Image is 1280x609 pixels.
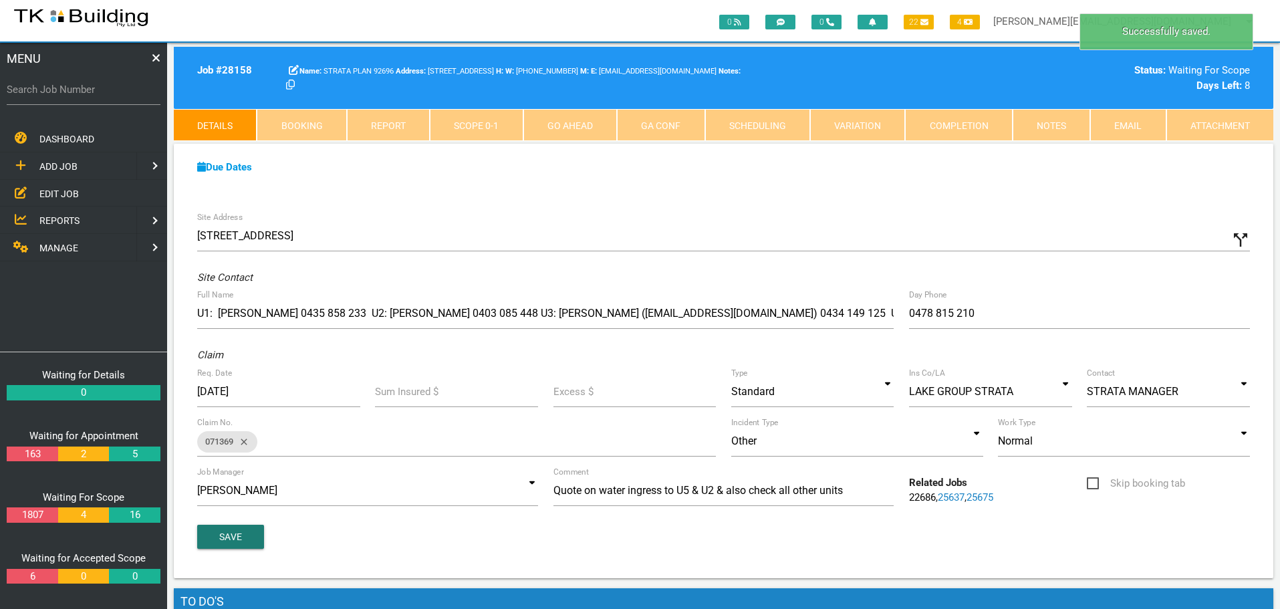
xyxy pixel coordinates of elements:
span: [EMAIL_ADDRESS][DOMAIN_NAME] [591,67,717,76]
i: Claim [197,349,223,361]
a: 22686 [909,491,936,503]
div: , , [902,475,1079,505]
b: W: [505,67,514,76]
label: Contact [1087,367,1115,379]
b: Address: [396,67,426,76]
div: Waiting For Scope 8 [998,63,1250,93]
b: Name: [299,67,322,76]
a: 4 [58,507,109,523]
label: Day Phone [909,289,947,301]
span: 0 [811,15,842,29]
span: 4 [950,15,980,29]
span: MENU [7,49,41,68]
label: Work Type [998,416,1035,429]
a: Waiting For Scope [43,491,124,503]
span: REPORTS [39,215,80,226]
a: Scheduling [705,109,810,141]
b: Job # 28158 [197,64,252,76]
label: Sum Insured $ [375,384,438,400]
b: Status: [1134,64,1166,76]
span: MANAGE [39,243,78,253]
a: Waiting for Accepted Scope [21,552,146,564]
a: 0 [58,569,109,584]
a: Email [1090,109,1166,141]
a: GA Conf [617,109,705,141]
label: Job Manager [197,466,244,478]
b: H: [496,67,503,76]
span: EDIT JOB [39,188,79,199]
a: Scope 0-1 [430,109,523,141]
a: 1807 [7,507,57,523]
a: 0 [7,385,160,400]
label: Comment [553,466,589,478]
div: Successfully saved. [1079,13,1253,50]
b: M: [580,67,589,76]
i: close [233,431,249,453]
span: Skip booking tab [1087,475,1185,492]
label: Site Address [197,211,243,223]
label: Ins Co/LA [909,367,945,379]
i: Site Contact [197,271,253,283]
a: Notes [1013,109,1090,141]
a: 2 [58,447,109,462]
a: Variation [810,109,905,141]
span: Home Phone [496,67,505,76]
a: 25637 [938,491,965,503]
span: [PHONE_NUMBER] [505,67,578,76]
a: Click here copy customer information. [286,80,295,92]
a: Attachment [1166,109,1273,141]
a: 16 [109,507,160,523]
label: Excess $ [553,384,594,400]
a: Go Ahead [523,109,617,141]
label: Type [731,367,748,379]
span: DASHBOARD [39,134,94,144]
label: Search Job Number [7,82,160,98]
a: 6 [7,569,57,584]
a: Booking [257,109,346,141]
a: 163 [7,447,57,462]
i: Click to show custom address field [1231,230,1251,250]
span: STRATA PLAN 92696 [299,67,394,76]
label: Claim No. [197,416,233,429]
span: 22 [904,15,934,29]
span: [STREET_ADDRESS] [396,67,494,76]
a: Waiting for Details [42,369,125,381]
a: Waiting for Appointment [29,430,138,442]
label: Full Name [197,289,233,301]
a: 0 [109,569,160,584]
b: Notes: [719,67,741,76]
span: 0 [719,15,749,29]
img: s3file [13,7,149,28]
b: Related Jobs [909,477,967,489]
span: ADD JOB [39,161,78,172]
a: 25675 [967,491,993,503]
button: Save [197,525,264,549]
a: Due Dates [197,161,252,173]
a: Details [174,109,257,141]
a: Report [347,109,430,141]
label: Req. Date [197,367,232,379]
div: 071369 [197,431,257,453]
a: Completion [905,109,1012,141]
b: E: [591,67,597,76]
label: Incident Type [731,416,778,429]
a: 5 [109,447,160,462]
b: Days Left: [1196,80,1242,92]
